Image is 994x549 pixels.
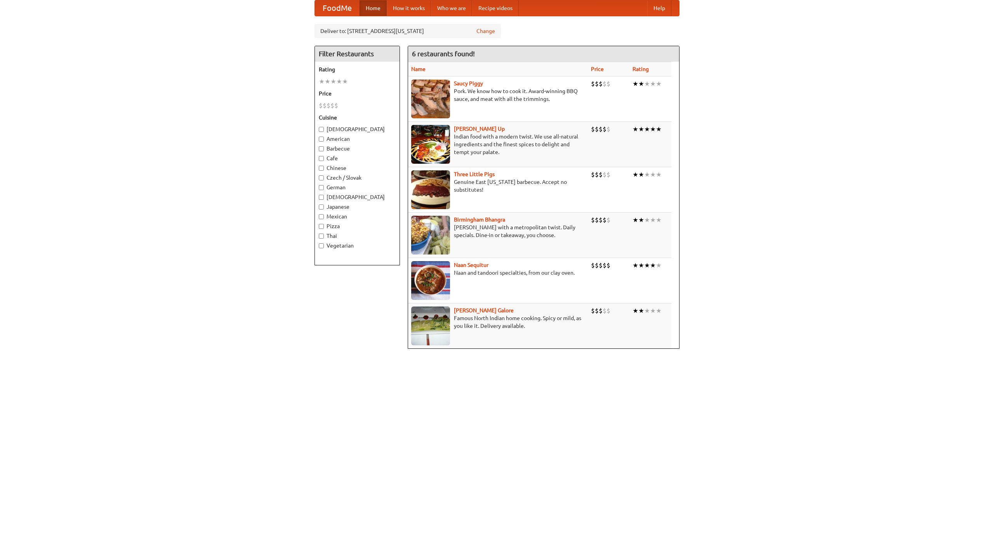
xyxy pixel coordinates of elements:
[319,77,325,86] li: ★
[327,101,330,110] li: $
[454,262,488,268] a: Naan Sequitur
[591,80,595,88] li: $
[454,307,514,313] a: [PERSON_NAME] Galore
[599,170,603,179] li: $
[319,232,396,240] label: Thai
[656,125,662,133] li: ★
[319,204,324,210] input: Japanese
[319,137,324,142] input: American
[595,125,599,133] li: $
[606,80,610,88] li: $
[638,80,644,88] li: ★
[330,77,336,86] li: ★
[599,307,603,315] li: $
[595,261,599,270] li: $
[591,66,604,72] a: Price
[315,0,360,16] a: FoodMe
[411,178,585,194] p: Genuine East [US_STATE] barbecue. Accept no substitutes!
[319,125,396,133] label: [DEMOGRAPHIC_DATA]
[319,184,396,191] label: German
[603,170,606,179] li: $
[656,261,662,270] li: ★
[319,101,323,110] li: $
[591,170,595,179] li: $
[454,216,505,223] a: Birmingham Bhangra
[633,261,638,270] li: ★
[323,101,327,110] li: $
[319,145,396,152] label: Barbecue
[603,307,606,315] li: $
[650,125,656,133] li: ★
[591,216,595,224] li: $
[319,234,324,239] input: Thai
[603,125,606,133] li: $
[633,307,638,315] li: ★
[606,307,610,315] li: $
[319,195,324,200] input: [DEMOGRAPHIC_DATA]
[431,0,472,16] a: Who we are
[411,269,585,277] p: Naan and tandoori specialties, from our clay oven.
[633,80,638,88] li: ★
[656,307,662,315] li: ★
[325,77,330,86] li: ★
[319,203,396,211] label: Japanese
[319,224,324,229] input: Pizza
[476,27,495,35] a: Change
[656,216,662,224] li: ★
[319,213,396,220] label: Mexican
[454,126,505,132] a: [PERSON_NAME] Up
[411,223,585,239] p: [PERSON_NAME] with a metropolitan twist. Daily specials. Dine-in or takeaway, you choose.
[633,125,638,133] li: ★
[638,261,644,270] li: ★
[319,243,324,248] input: Vegetarian
[330,101,334,110] li: $
[650,216,656,224] li: ★
[638,170,644,179] li: ★
[411,87,585,103] p: Pork. We know how to cook it. Award-winning BBQ sauce, and meat with all the trimmings.
[319,156,324,161] input: Cafe
[599,261,603,270] li: $
[411,66,426,72] a: Name
[650,170,656,179] li: ★
[603,216,606,224] li: $
[319,242,396,249] label: Vegetarian
[644,80,650,88] li: ★
[412,50,475,57] ng-pluralize: 6 restaurants found!
[591,307,595,315] li: $
[633,216,638,224] li: ★
[319,166,324,171] input: Chinese
[319,185,324,190] input: German
[591,125,595,133] li: $
[644,307,650,315] li: ★
[595,170,599,179] li: $
[319,214,324,219] input: Mexican
[644,125,650,133] li: ★
[411,307,450,345] img: currygalore.jpg
[595,307,599,315] li: $
[319,193,396,201] label: [DEMOGRAPHIC_DATA]
[595,216,599,224] li: $
[411,125,450,164] img: curryup.jpg
[315,46,400,62] h4: Filter Restaurants
[633,170,638,179] li: ★
[411,133,585,156] p: Indian food with a modern twist. We use all-natural ingredients and the finest spices to delight ...
[603,80,606,88] li: $
[319,114,396,121] h5: Cuisine
[633,66,649,72] a: Rating
[342,77,348,86] li: ★
[606,216,610,224] li: $
[638,216,644,224] li: ★
[454,80,483,87] a: Saucy Piggy
[606,125,610,133] li: $
[606,261,610,270] li: $
[360,0,387,16] a: Home
[591,261,595,270] li: $
[319,135,396,143] label: American
[454,171,495,177] b: Three Little Pigs
[599,80,603,88] li: $
[656,170,662,179] li: ★
[411,261,450,300] img: naansequitur.jpg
